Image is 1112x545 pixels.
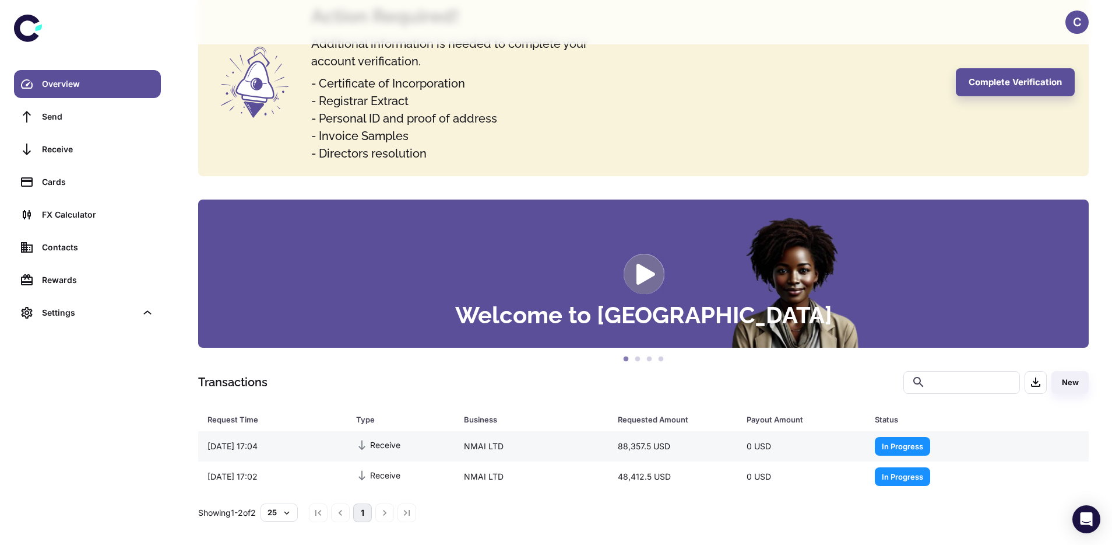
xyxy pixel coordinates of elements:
[42,241,154,254] div: Contacts
[875,440,930,452] span: In Progress
[956,68,1075,96] button: Complete Verification
[618,411,732,428] span: Requested Amount
[608,435,737,457] div: 88,357.5 USD
[14,135,161,163] a: Receive
[311,75,942,162] h5: - Certificate of Incorporation - Registrar Extract - Personal ID and proof of address - Invoice S...
[42,78,154,90] div: Overview
[198,435,347,457] div: [DATE] 17:04
[455,466,608,488] div: NMAI LTD
[353,504,372,522] button: page 1
[737,466,865,488] div: 0 USD
[14,70,161,98] a: Overview
[1072,505,1100,533] div: Open Intercom Messenger
[198,466,347,488] div: [DATE] 17:02
[747,411,846,428] div: Payout Amount
[643,354,655,365] button: 3
[307,504,418,522] nav: pagination navigation
[875,411,1025,428] div: Status
[14,299,161,327] div: Settings
[356,469,400,481] span: Receive
[14,103,161,131] a: Send
[42,306,136,319] div: Settings
[14,168,161,196] a: Cards
[875,411,1040,428] span: Status
[455,435,608,457] div: NMAI LTD
[311,35,603,70] h5: Additional information is needed to complete your account verification.
[356,438,400,451] span: Receive
[198,373,268,391] h1: Transactions
[207,411,342,428] span: Request Time
[356,411,435,428] div: Type
[14,266,161,294] a: Rewards
[42,274,154,287] div: Rewards
[1065,11,1089,34] button: C
[42,176,154,188] div: Cards
[207,411,327,428] div: Request Time
[42,208,154,221] div: FX Calculator
[632,354,643,365] button: 2
[618,411,717,428] div: Requested Amount
[455,303,832,327] h3: Welcome to [GEOGRAPHIC_DATA]
[1051,371,1089,394] button: New
[620,354,632,365] button: 1
[608,466,737,488] div: 48,412.5 USD
[14,201,161,229] a: FX Calculator
[356,411,450,428] span: Type
[747,411,861,428] span: Payout Amount
[737,435,865,457] div: 0 USD
[42,143,154,156] div: Receive
[14,233,161,261] a: Contacts
[42,110,154,123] div: Send
[261,504,298,521] button: 25
[655,354,667,365] button: 4
[875,470,930,482] span: In Progress
[198,506,256,519] p: Showing 1-2 of 2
